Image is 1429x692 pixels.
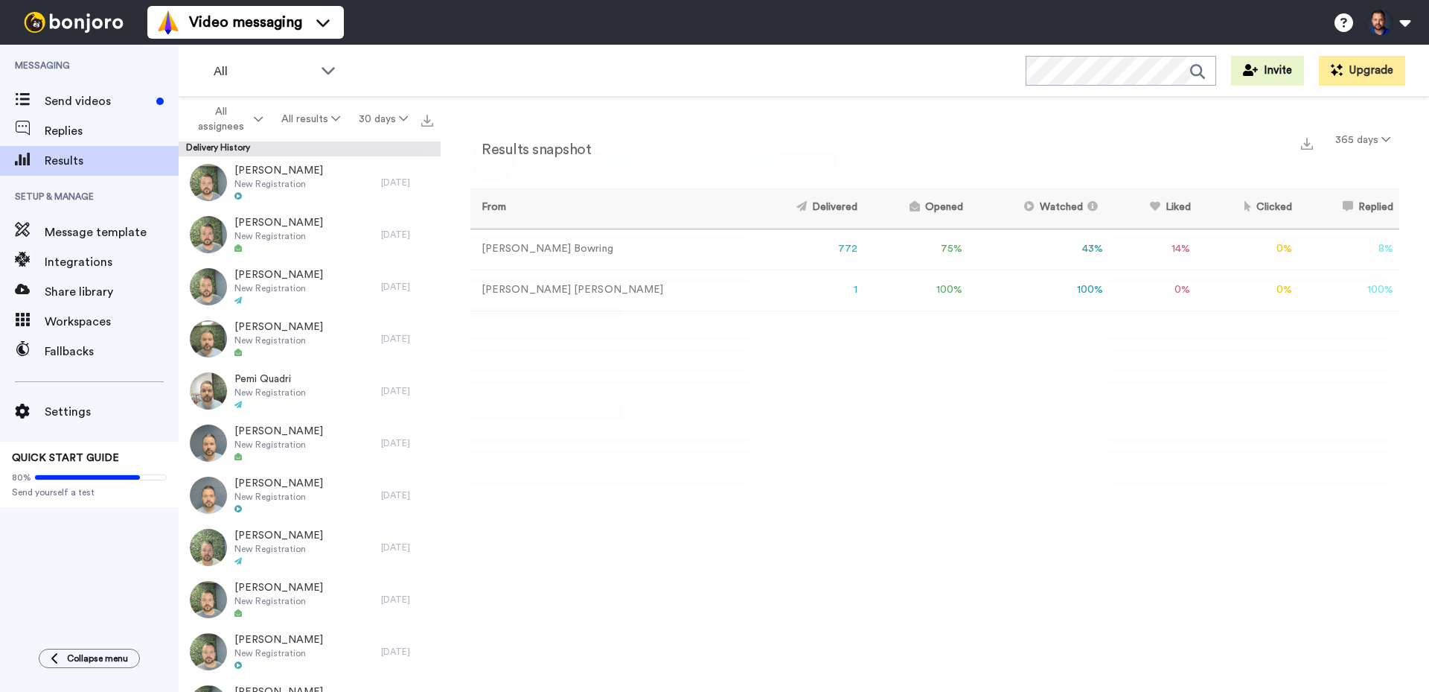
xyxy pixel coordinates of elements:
div: [DATE] [381,542,433,553]
th: Liked [1109,188,1196,229]
span: Message template [45,223,179,241]
span: [PERSON_NAME] [234,528,323,543]
div: [DATE] [381,437,433,449]
span: Collapse menu [67,653,128,664]
img: 70b64b9e-816f-4e2e-98ae-5b7281e37319-thumb.jpg [190,425,227,462]
a: [PERSON_NAME]New Registration[DATE] [179,469,441,521]
span: New Registration [234,230,323,242]
span: New Registration [234,178,323,190]
span: New Registration [234,491,323,503]
th: Clicked [1197,188,1299,229]
button: All assignees [182,98,272,140]
span: Workspaces [45,313,179,331]
td: [PERSON_NAME] [PERSON_NAME] [470,270,748,311]
a: Pemi QuadriNew Registration[DATE] [179,365,441,417]
img: 26c26272-a432-4cf3-be24-489683a79e4f-thumb.jpg [190,320,227,358]
span: 80% [12,472,31,483]
td: 0 % [1197,270,1299,311]
div: [DATE] [381,385,433,397]
td: 43 % [969,229,1110,270]
img: 71c7546d-06ab-474b-958b-51d1bfff2102-thumb.jpg [190,633,227,670]
span: New Registration [234,387,306,399]
img: 47f47dba-a97e-447c-b2c9-7ad7a87a6ee8-thumb.jpg [190,372,227,410]
button: 365 days [1326,127,1399,153]
th: Replied [1298,188,1399,229]
span: QUICK START GUIDE [12,453,119,463]
td: 0 % [1109,270,1196,311]
a: [PERSON_NAME]New Registration[DATE] [179,156,441,209]
button: 30 days [349,106,417,133]
td: 14 % [1109,229,1196,270]
div: [DATE] [381,489,433,501]
span: [PERSON_NAME] [234,424,323,439]
span: Share library [45,283,179,301]
span: New Registration [234,647,323,659]
button: Invite [1231,56,1304,86]
span: New Registration [234,334,323,346]
td: 100 % [1298,270,1399,311]
img: a6dc5556-93a5-4982-b312-a0d8eff8501f-thumb.jpg [190,529,227,566]
a: [PERSON_NAME]New Registration[DATE] [179,209,441,261]
img: vm-color.svg [156,10,180,34]
h2: Results snapshot [470,142,591,158]
img: export.svg [421,115,433,127]
span: [PERSON_NAME] [234,215,323,230]
span: Replies [45,122,179,140]
div: [DATE] [381,229,433,241]
th: Watched [969,188,1110,229]
td: 1 [748,270,863,311]
button: Upgrade [1319,56,1405,86]
span: Integrations [45,253,179,271]
td: 100 % [863,270,968,311]
span: New Registration [234,595,323,607]
a: [PERSON_NAME]New Registration[DATE] [179,574,441,626]
td: [PERSON_NAME] Bowring [470,229,748,270]
span: [PERSON_NAME] [234,320,323,334]
span: Fallbacks [45,343,179,361]
div: [DATE] [381,646,433,658]
span: New Registration [234,282,323,294]
td: 772 [748,229,863,270]
span: Video messaging [189,12,302,33]
button: All results [272,106,350,133]
td: 100 % [969,270,1110,311]
span: Pemi Quadri [234,372,306,387]
div: [DATE] [381,594,433,606]
img: 0eff638e-1d12-4164-84be-29ea9e93f4ac-thumb.jpg [190,268,227,305]
td: 75 % [863,229,968,270]
button: Export a summary of each team member’s results that match this filter now. [1297,132,1317,153]
div: [DATE] [381,333,433,345]
span: Send videos [45,92,150,110]
td: 8 % [1298,229,1399,270]
a: [PERSON_NAME]New Registration[DATE] [179,626,441,678]
img: bj-logo-header-white.svg [18,12,130,33]
span: All [214,63,313,80]
img: 83981e70-b8c6-4445-a5a9-cb0d3c037b38-thumb.jpg [190,477,227,514]
a: [PERSON_NAME]New Registration[DATE] [179,417,441,469]
span: Settings [45,403,179,421]
span: [PERSON_NAME] [234,163,323,178]
span: [PERSON_NAME] [234,632,323,647]
img: 0328b3b3-4bab-4c69-b699-011379cd17af-thumb.jpg [190,216,227,253]
div: Delivery History [179,142,441,156]
span: Send yourself a test [12,486,167,498]
span: [PERSON_NAME] [234,267,323,282]
th: Delivered [748,188,863,229]
img: bf2851f8-a6ef-4d44-a1bd-066b41e5beda-thumb.jpg [190,581,227,618]
a: [PERSON_NAME]New Registration[DATE] [179,261,441,313]
span: New Registration [234,543,323,555]
td: 0 % [1197,229,1299,270]
th: Opened [863,188,968,229]
span: New Registration [234,439,323,451]
a: [PERSON_NAME]New Registration[DATE] [179,313,441,365]
span: Results [45,152,179,170]
div: [DATE] [381,281,433,293]
div: [DATE] [381,177,433,188]
img: export.svg [1301,138,1313,150]
img: 619dd19d-eeb8-44f6-be83-deef7c95c271-thumb.jpg [190,164,227,201]
a: [PERSON_NAME]New Registration[DATE] [179,521,441,574]
button: Collapse menu [39,649,140,668]
span: [PERSON_NAME] [234,476,323,491]
span: [PERSON_NAME] [234,580,323,595]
